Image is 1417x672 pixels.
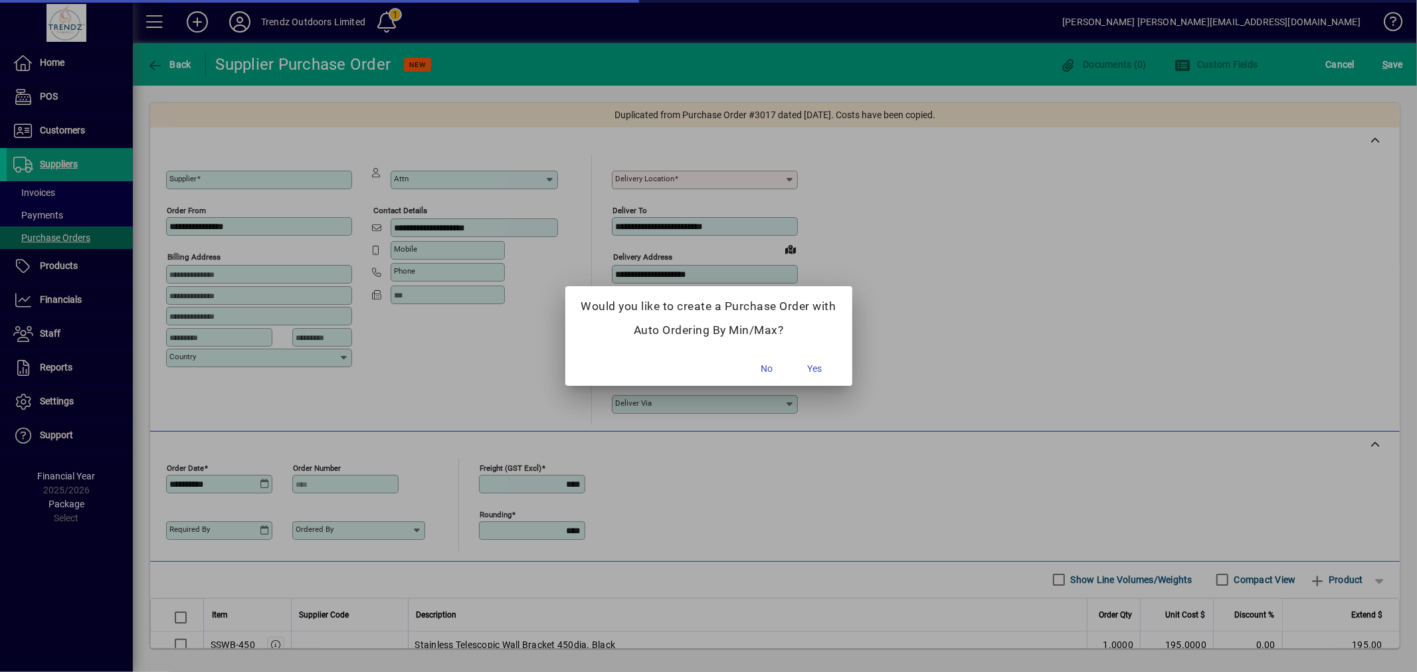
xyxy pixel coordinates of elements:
[581,299,836,313] h5: Would you like to create a Purchase Order with
[761,362,773,376] span: No
[808,362,822,376] span: Yes
[746,357,789,380] button: No
[581,323,836,337] h5: Auto Ordering By Min/Max?
[794,357,836,380] button: Yes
